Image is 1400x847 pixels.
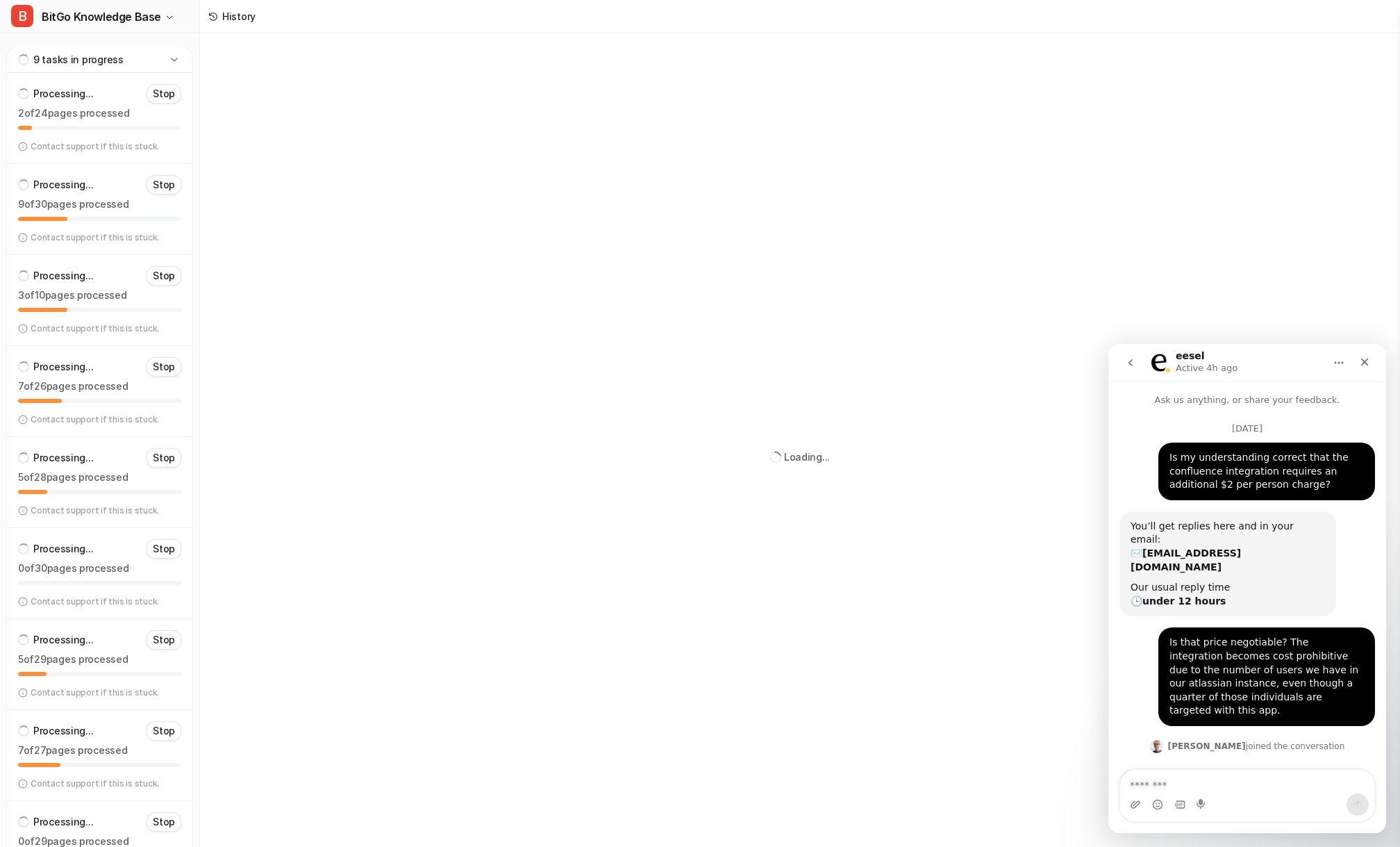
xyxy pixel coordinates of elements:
[153,724,175,738] p: Stop
[147,630,181,650] button: Stop
[31,323,159,334] p: Contact support if this is stuck.
[31,778,159,789] p: Contact support if this is stuck.
[18,197,181,211] p: 9 of 30 pages processed
[33,633,93,647] p: Processing...
[153,451,175,465] p: Stop
[153,87,175,101] p: Stop
[31,141,159,152] p: Contact support if this is stuck.
[6,42,194,61] a: Chat
[33,53,124,67] p: 9 tasks in progress
[33,360,93,374] p: Processing...
[33,451,93,465] p: Processing...
[153,633,175,647] p: Stop
[147,539,181,559] button: Stop
[33,269,93,283] p: Processing...
[33,815,93,829] p: Processing...
[153,360,175,374] p: Stop
[153,815,175,829] p: Stop
[147,84,181,104] button: Stop
[147,721,181,741] button: Stop
[33,178,93,192] p: Processing...
[784,450,830,464] div: Loading...
[18,652,181,666] p: 5 of 29 pages processed
[31,232,159,243] p: Contact support if this is stuck.
[31,414,159,425] p: Contact support if this is stuck.
[33,87,93,101] p: Processing...
[31,596,159,607] p: Contact support if this is stuck.
[153,269,175,283] p: Stop
[31,687,159,698] p: Contact support if this is stuck.
[18,106,181,120] p: 2 of 24 pages processed
[18,561,181,575] p: 0 of 30 pages processed
[42,7,161,26] span: BitGo Knowledge Base
[147,357,181,377] button: Stop
[147,266,181,286] button: Stop
[222,9,256,24] div: History
[1108,344,1386,833] iframe: Intercom live chat
[18,743,181,757] p: 7 of 27 pages processed
[18,288,181,302] p: 3 of 10 pages processed
[153,542,175,556] p: Stop
[33,724,93,738] p: Processing...
[18,379,181,393] p: 7 of 26 pages processed
[147,448,181,468] button: Stop
[147,175,181,195] button: Stop
[18,470,181,484] p: 5 of 28 pages processed
[147,812,181,832] button: Stop
[153,178,175,192] p: Stop
[11,5,33,27] span: B
[33,542,93,556] p: Processing...
[31,505,159,516] p: Contact support if this is stuck.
